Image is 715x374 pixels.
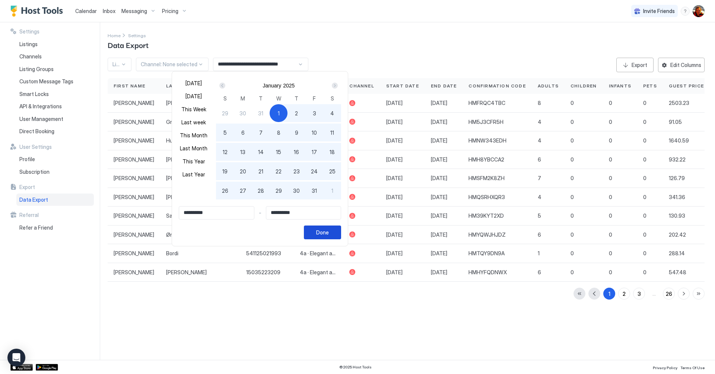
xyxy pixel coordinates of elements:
[294,148,299,156] span: 16
[270,143,287,161] button: 15
[305,162,323,180] button: 24
[287,162,305,180] button: 23
[270,182,287,199] button: 29
[329,81,339,90] button: Next
[331,187,333,195] span: 1
[283,83,295,89] button: 2025
[270,124,287,141] button: 8
[287,143,305,161] button: 16
[293,187,300,195] span: 30
[330,148,335,156] span: 18
[240,187,246,195] span: 27
[179,143,209,153] button: Last Month
[276,95,281,102] span: W
[313,109,316,117] span: 3
[305,143,323,161] button: 17
[252,182,270,199] button: 28
[7,349,25,367] div: Open Intercom Messenger
[263,83,281,89] button: January
[222,187,228,195] span: 26
[323,182,341,199] button: 1
[216,143,234,161] button: 12
[330,109,334,117] span: 4
[179,78,209,88] button: [DATE]
[252,162,270,180] button: 21
[270,162,287,180] button: 22
[304,226,341,239] button: Done
[323,104,341,122] button: 4
[223,129,227,137] span: 5
[323,143,341,161] button: 18
[295,95,298,102] span: T
[287,124,305,141] button: 9
[276,148,281,156] span: 15
[270,104,287,122] button: 1
[323,162,341,180] button: 25
[258,109,263,117] span: 31
[277,129,280,137] span: 8
[240,148,245,156] span: 13
[218,81,228,90] button: Prev
[216,124,234,141] button: 5
[323,124,341,141] button: 11
[305,124,323,141] button: 10
[295,129,298,137] span: 9
[305,182,323,199] button: 31
[222,167,228,175] span: 19
[222,109,228,117] span: 29
[305,104,323,122] button: 3
[252,143,270,161] button: 14
[179,156,209,166] button: This Year
[179,91,209,101] button: [DATE]
[312,187,317,195] span: 31
[287,182,305,199] button: 30
[216,104,234,122] button: 29
[234,143,252,161] button: 13
[239,109,246,117] span: 30
[234,162,252,180] button: 20
[312,129,317,137] span: 10
[179,169,209,179] button: Last Year
[179,117,209,127] button: Last week
[259,129,263,137] span: 7
[266,207,341,219] input: Input Field
[330,129,334,137] span: 11
[234,182,252,199] button: 27
[329,167,336,175] span: 25
[240,167,246,175] span: 20
[252,124,270,141] button: 7
[223,95,227,102] span: S
[258,148,264,156] span: 14
[258,167,263,175] span: 21
[295,109,298,117] span: 2
[179,130,209,140] button: This Month
[241,129,245,137] span: 6
[313,95,316,102] span: F
[234,124,252,141] button: 6
[316,228,329,236] div: Done
[312,148,317,156] span: 17
[179,104,209,114] button: This Week
[252,104,270,122] button: 31
[293,167,300,175] span: 23
[276,187,282,195] span: 29
[278,109,280,117] span: 1
[259,95,263,102] span: T
[241,95,245,102] span: M
[276,167,282,175] span: 22
[216,182,234,199] button: 26
[258,187,264,195] span: 28
[287,104,305,122] button: 2
[179,207,254,219] input: Input Field
[311,167,318,175] span: 24
[259,210,261,216] span: -
[216,162,234,180] button: 19
[331,95,334,102] span: S
[234,104,252,122] button: 30
[223,148,228,156] span: 12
